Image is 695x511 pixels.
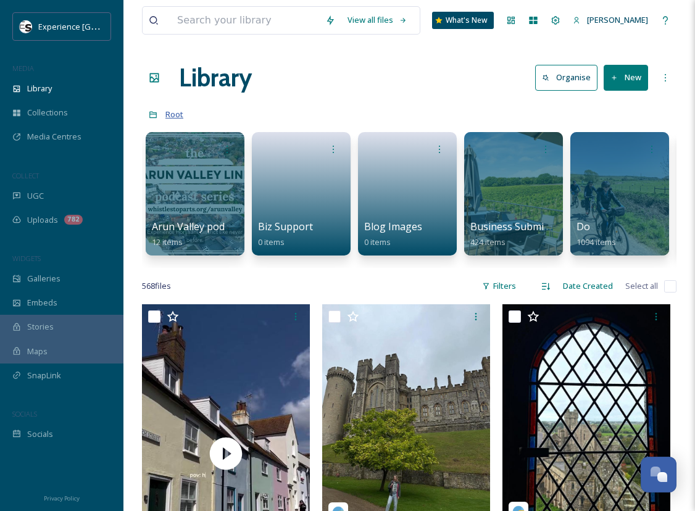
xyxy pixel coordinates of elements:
span: Privacy Policy [44,494,80,502]
span: MEDIA [12,64,34,73]
span: Experience [GEOGRAPHIC_DATA] [38,20,160,32]
span: COLLECT [12,171,39,180]
span: SOCIALS [12,409,37,418]
span: Library [27,83,52,94]
span: Collections [27,107,68,118]
a: Arun Valley podcast12 items [152,221,243,247]
a: Library [179,59,252,96]
img: WSCC%20ES%20Socials%20Icon%20-%20Secondary%20-%20Black.jpg [20,20,32,33]
input: Search your library [171,7,319,34]
span: Select all [625,280,658,292]
span: 0 items [258,236,285,247]
span: 0 items [364,236,391,247]
a: Biz Support0 items [258,221,313,247]
div: Date Created [557,274,619,298]
a: Business Submissions424 items [470,221,573,247]
span: 12 items [152,236,183,247]
div: Filters [476,274,522,298]
span: Do [576,220,590,233]
span: UGC [27,190,44,202]
span: Blog Images [364,220,422,233]
span: Socials [27,428,53,440]
span: Business Submissions [470,220,573,233]
button: Organise [535,65,597,90]
span: Embeds [27,297,57,309]
span: WIDGETS [12,254,41,263]
span: Biz Support [258,220,313,233]
span: [PERSON_NAME] [587,14,648,25]
a: Do1094 items [576,221,616,247]
a: Privacy Policy [44,490,80,505]
span: Root [165,109,183,120]
span: Stories [27,321,54,333]
a: What's New [432,12,494,29]
span: SnapLink [27,370,61,381]
span: 424 items [470,236,506,247]
a: View all files [341,8,414,32]
span: Media Centres [27,131,81,143]
button: Open Chat [641,457,676,492]
a: [PERSON_NAME] [567,8,654,32]
span: Uploads [27,214,58,226]
span: Maps [27,346,48,357]
div: 782 [64,215,83,225]
span: 1094 items [576,236,616,247]
span: Arun Valley podcast [152,220,243,233]
a: Root [165,107,183,122]
span: 568 file s [142,280,171,292]
button: New [604,65,648,90]
span: Galleries [27,273,60,285]
a: Blog Images0 items [364,221,422,247]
